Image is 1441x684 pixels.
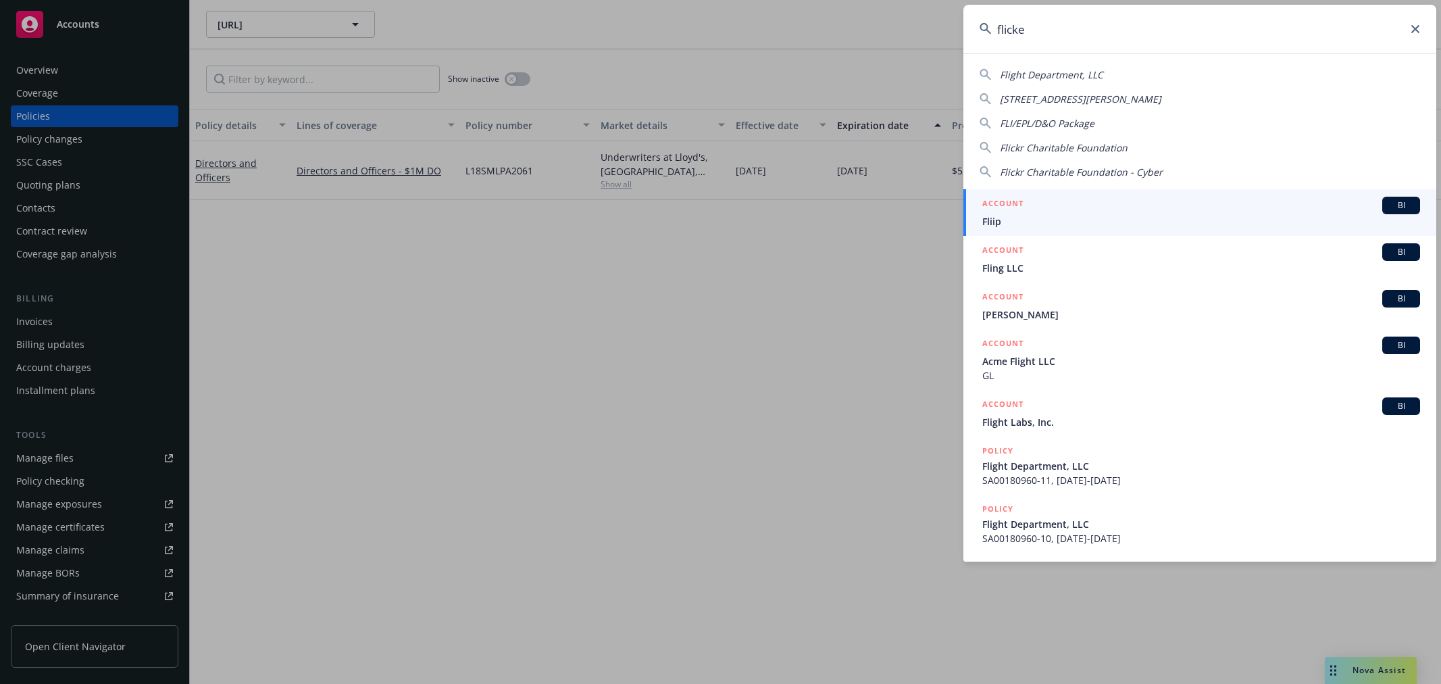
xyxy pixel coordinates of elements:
[982,354,1420,368] span: Acme Flight LLC
[1388,293,1415,305] span: BI
[1000,117,1094,130] span: FLI/EPL/D&O Package
[963,283,1436,329] a: ACCOUNTBI[PERSON_NAME]
[1388,199,1415,212] span: BI
[982,473,1420,487] span: SA00180960-11, [DATE]-[DATE]
[1000,93,1161,105] span: [STREET_ADDRESS][PERSON_NAME]
[1388,339,1415,351] span: BI
[982,243,1023,260] h5: ACCOUNT
[982,337,1023,353] h5: ACCOUNT
[982,308,1420,322] span: [PERSON_NAME]
[1388,246,1415,258] span: BI
[1000,141,1128,154] span: Flickr Charitable Foundation
[982,459,1420,473] span: Flight Department, LLC
[1388,400,1415,412] span: BI
[963,329,1436,390] a: ACCOUNTBIAcme Flight LLCGL
[982,560,1013,574] h5: POLICY
[982,261,1420,275] span: Fling LLC
[982,531,1420,545] span: SA00180960-10, [DATE]-[DATE]
[1000,166,1163,178] span: Flickr Charitable Foundation - Cyber
[982,397,1023,414] h5: ACCOUNT
[1000,68,1103,81] span: Flight Department, LLC
[963,437,1436,495] a: POLICYFlight Department, LLCSA00180960-11, [DATE]-[DATE]
[982,517,1420,531] span: Flight Department, LLC
[963,390,1436,437] a: ACCOUNTBIFlight Labs, Inc.
[982,444,1013,458] h5: POLICY
[982,290,1023,306] h5: ACCOUNT
[963,553,1436,611] a: POLICY
[963,189,1436,236] a: ACCOUNTBIFliip
[982,502,1013,516] h5: POLICY
[963,5,1436,53] input: Search...
[963,236,1436,283] a: ACCOUNTBIFling LLC
[982,214,1420,228] span: Fliip
[982,197,1023,213] h5: ACCOUNT
[982,415,1420,429] span: Flight Labs, Inc.
[982,368,1420,383] span: GL
[963,495,1436,553] a: POLICYFlight Department, LLCSA00180960-10, [DATE]-[DATE]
